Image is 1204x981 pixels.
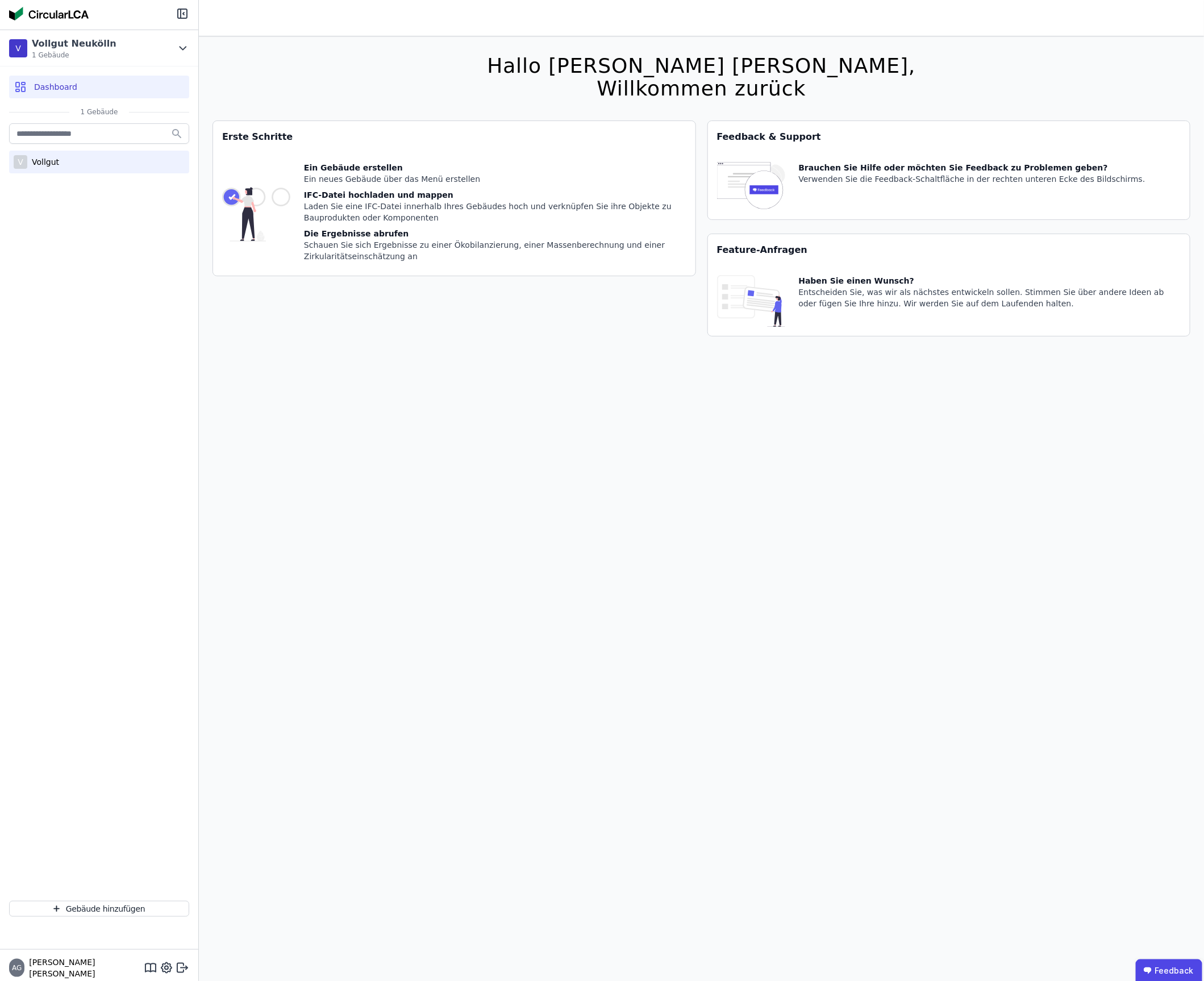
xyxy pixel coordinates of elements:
[9,39,27,57] div: V
[27,156,59,168] div: Vollgut
[32,37,116,51] div: Vollgut Neukölln
[222,162,290,267] img: getting_started_tile-DrF_GRSv.svg
[487,55,915,77] div: Hallo [PERSON_NAME] [PERSON_NAME],
[799,286,1181,309] div: Entscheiden Sie, was wir als nächstes entwickeln sollen. Stimmen Sie über andere Ideen ab oder fü...
[708,121,1190,153] div: Feedback & Support
[304,189,686,201] div: IFC-Datei hochladen und mappen
[304,173,686,185] div: Ein neues Gebäude über das Menü erstellen
[487,77,915,100] div: Willkommen zurück
[32,51,116,60] span: 1 Gebäude
[717,275,785,327] img: feature_request_tile-UiXE1qGU.svg
[9,901,189,917] button: Gebäude hinzufügen
[304,201,686,223] div: Laden Sie eine IFC-Datei innerhalb Ihres Gebäudes hoch und verknüpfen Sie ihre Objekte zu Bauprod...
[14,155,27,169] div: V
[717,162,785,210] img: feedback-icon-HCTs5lye.svg
[69,107,130,117] span: 1 Gebäude
[708,234,1190,266] div: Feature-Anfragen
[34,81,77,93] span: Dashboard
[9,7,89,20] img: Concular
[799,162,1145,173] div: Brauchen Sie Hilfe oder möchten Sie Feedback zu Problemen geben?
[24,957,144,979] span: [PERSON_NAME] [PERSON_NAME]
[304,162,686,173] div: Ein Gebäude erstellen
[304,239,686,262] div: Schauen Sie sich Ergebnisse zu einer Ökobilanzierung, einer Massenberechnung und einer Zirkularit...
[304,228,686,239] div: Die Ergebnisse abrufen
[213,121,695,153] div: Erste Schritte
[799,275,1181,286] div: Haben Sie einen Wunsch?
[12,965,22,971] span: AG
[799,173,1145,185] div: Verwenden Sie die Feedback-Schaltfläche in der rechten unteren Ecke des Bildschirms.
